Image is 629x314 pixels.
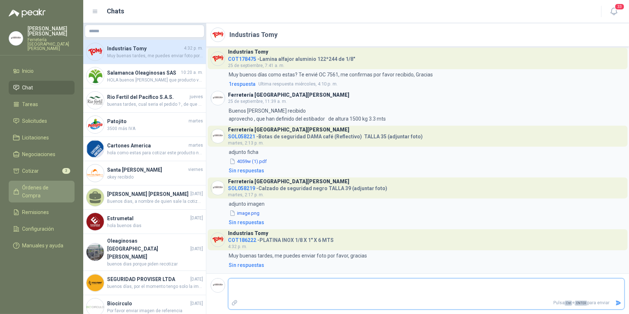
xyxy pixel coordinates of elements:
[22,184,68,200] span: Órdenes de Compra
[228,54,355,61] h4: - Lamina alfajor aluminio 122*244 de 1/8"
[9,239,75,252] a: Manuales y ayuda
[229,200,265,208] p: adjunto imagen
[228,180,349,184] h3: Ferretería [GEOGRAPHIC_DATA][PERSON_NAME]
[228,63,284,68] span: 25 de septiembre, 7:41 a. m.
[107,53,203,59] span: Muy buenas tardes, me puedes enviar foto por favor, gracias
[189,142,203,149] span: martes
[9,181,75,202] a: Órdenes de Compra
[86,164,104,182] img: Company Logo
[107,198,203,205] span: Buenos dias, a nombre de quien sale la cotizacion ?
[228,192,264,197] span: martes, 2:17 p. m.
[612,297,624,309] button: Enviar
[107,300,189,307] h4: Biocirculo
[107,93,188,101] h4: Rio Fertil del Pacífico S.A.S.
[83,234,206,271] a: Company LogoOleaginosas [GEOGRAPHIC_DATA][PERSON_NAME][DATE]buenos dias porque piden recotizar
[107,77,203,84] span: HOLA buenos [PERSON_NAME] que producto van a empacar, las necesitan usadas o nuevas
[107,222,203,229] span: hola buenos dias
[107,275,189,283] h4: SEGURIDAD PROVISER LTDA
[9,114,75,128] a: Solicitudes
[228,56,256,62] span: COT178475
[9,131,75,145] a: Licitaciones
[107,190,189,198] h4: [PERSON_NAME] [PERSON_NAME]
[86,274,104,292] img: Company Logo
[22,117,47,125] span: Solicitudes
[228,235,334,242] h4: - PLATINA INOX 1/8 X 1" X 6 MTS
[86,213,104,230] img: Company Logo
[228,231,268,235] h3: Industrias Tomy
[184,45,203,52] span: 4:32 p. m.
[229,261,264,269] div: Sin respuestas
[9,222,75,236] a: Configuración
[190,246,203,252] span: [DATE]
[86,243,104,261] img: Company Logo
[62,168,70,174] span: 3
[228,132,423,139] h4: - Botas de seguridad DAMA café (Reflectivo) TALLA 35 (adjuntar foto)
[28,26,75,36] p: [PERSON_NAME] [PERSON_NAME]
[607,5,620,18] button: 33
[227,261,625,269] a: Sin respuestas
[229,148,267,156] p: adjunto ficha
[615,3,625,10] span: 33
[107,237,189,261] h4: Oleaginosas [GEOGRAPHIC_DATA][PERSON_NAME]
[9,9,46,17] img: Logo peakr
[228,237,256,243] span: COT186222
[107,69,180,77] h4: Salamanca Oleaginosas SAS
[229,167,264,175] div: Sin respuestas
[86,140,104,158] img: Company Logo
[229,30,278,40] h2: Industrias Tomy
[9,205,75,219] a: Remisiones
[189,118,203,125] span: martes
[9,147,75,161] a: Negociaciones
[228,184,387,191] h4: - Calzado de seguridad negro TALLA 39 (adjuntar foto)
[258,80,338,88] span: miércoles, 4:10 p. m.
[22,84,33,92] span: Chat
[227,218,625,226] a: Sin respuestas
[258,80,294,88] span: Ultima respuesta
[227,167,625,175] a: Sin respuestas
[211,279,225,292] img: Company Logo
[229,80,256,88] span: 1 respuesta
[229,218,264,226] div: Sin respuestas
[228,297,241,309] label: Adjuntar archivos
[107,142,187,150] h4: Cartones America
[28,38,75,51] p: Ferretería [GEOGRAPHIC_DATA][PERSON_NAME]
[22,150,56,158] span: Negociaciones
[83,40,206,64] a: Company LogoIndustrias Tomy4:32 p. m.Muy buenas tardes, me puedes enviar foto por favor, gracias
[190,276,203,283] span: [DATE]
[229,71,433,79] p: Muy buenos días como estas? Te envié OC 7561, me confirmas por favor recibido, Gracias
[228,99,287,104] span: 25 de septiembre, 11:39 a. m.
[211,28,225,42] img: Company Logo
[229,107,386,123] p: Buenos [PERSON_NAME] recibido aprovecho , que han definido del estibador de altura 1500 kg 3.3 mts
[83,210,206,234] a: Company LogoEstrumetal[DATE]hola buenos dias
[229,158,267,165] button: 4059w (1).pdf
[9,32,23,45] img: Company Logo
[565,301,572,306] span: Ctrl
[211,91,225,105] img: Company Logo
[22,167,39,175] span: Cotizar
[9,81,75,95] a: Chat
[83,137,206,161] a: Company LogoCartones Americamarteshola como estas para cotizar este producto necesito saber si es...
[228,185,255,191] span: SOL058219
[575,301,587,306] span: ENTER
[83,185,206,210] a: [PERSON_NAME] [PERSON_NAME][DATE]Buenos dias, a nombre de quien sale la cotizacion ?
[229,209,260,217] button: image.png
[83,161,206,185] a: Company LogoSanta [PERSON_NAME]viernesokey recibido
[211,233,225,247] img: Company Logo
[107,174,203,181] span: okey recibido
[83,271,206,295] a: Company LogoSEGURIDAD PROVISER LTDA[DATE]buenos días, por el momento tengo solo la imagen porque ...
[241,297,613,309] p: Pulsa + para enviar
[228,93,349,97] h3: Ferretería [GEOGRAPHIC_DATA][PERSON_NAME]
[181,69,203,76] span: 10:20 a. m.
[86,43,104,60] img: Company Logo
[22,100,38,108] span: Tareas
[86,92,104,109] img: Company Logo
[9,97,75,111] a: Tareas
[190,93,203,100] span: jueves
[107,150,203,156] span: hola como estas para cotizar este producto necesito saber si es rodillo y cuna o si es solo y si ...
[22,242,64,250] span: Manuales y ayuda
[107,261,203,268] span: buenos dias porque piden recotizar
[22,134,49,142] span: Licitaciones
[22,67,34,75] span: Inicio
[107,117,187,125] h4: Patojito
[83,64,206,88] a: Company LogoSalamanca Oleaginosas SAS10:20 a. m.HOLA buenos [PERSON_NAME] que producto van a empa...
